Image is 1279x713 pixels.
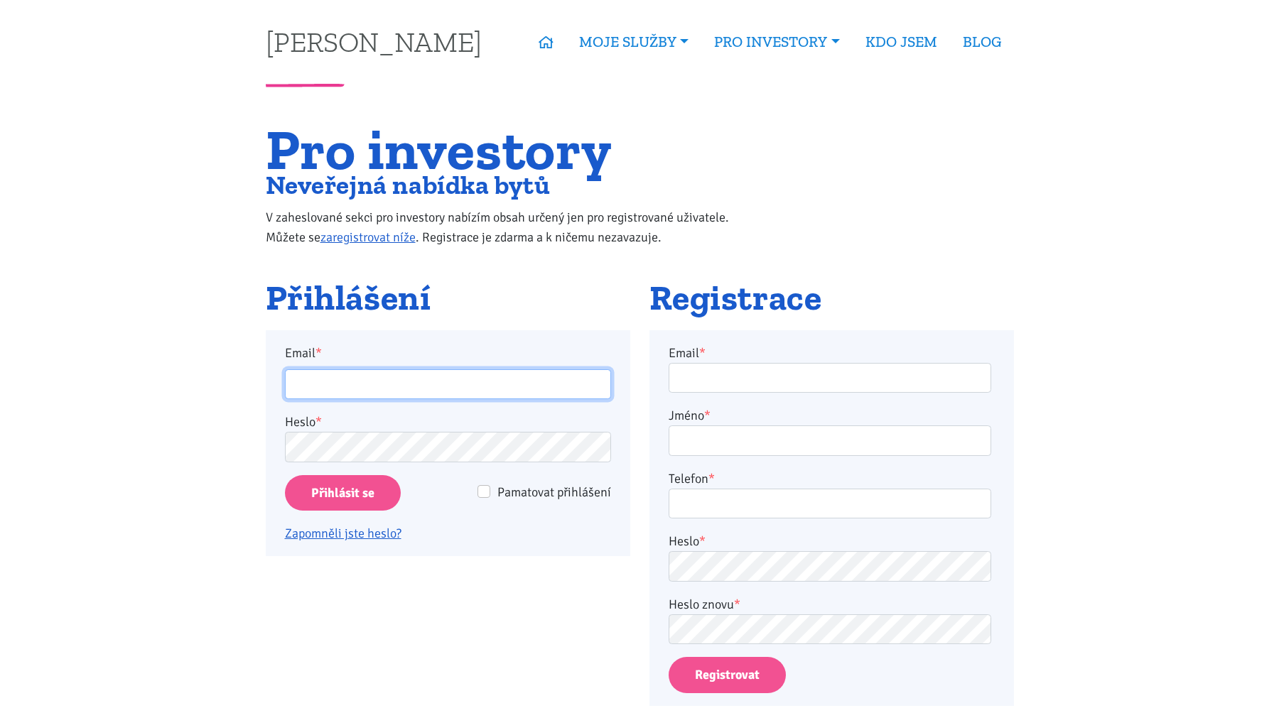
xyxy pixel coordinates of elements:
abbr: required [708,471,715,486]
abbr: required [704,408,711,423]
h2: Registrace [649,279,1014,317]
h2: Neveřejná nabídka bytů [266,173,758,197]
label: Email [669,343,706,363]
label: Email [275,343,620,363]
a: MOJE SLUŽBY [566,26,701,58]
input: Přihlásit se [285,475,401,511]
label: Heslo znovu [669,594,740,614]
label: Telefon [669,469,715,489]
a: BLOG [950,26,1014,58]
button: Registrovat [669,657,786,693]
label: Heslo [285,412,322,432]
abbr: required [699,533,706,549]
label: Heslo [669,531,706,551]
abbr: required [699,345,706,361]
abbr: required [734,597,740,612]
span: Pamatovat přihlášení [497,484,611,500]
a: zaregistrovat níže [320,229,416,245]
label: Jméno [669,406,711,425]
a: Zapomněli jste heslo? [285,526,401,541]
a: PRO INVESTORY [701,26,852,58]
h1: Pro investory [266,126,758,173]
h2: Přihlášení [266,279,630,317]
p: V zaheslované sekci pro investory nabízím obsah určený jen pro registrované uživatele. Můžete se ... [266,207,758,247]
a: KDO JSEM [853,26,950,58]
a: [PERSON_NAME] [266,28,482,55]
